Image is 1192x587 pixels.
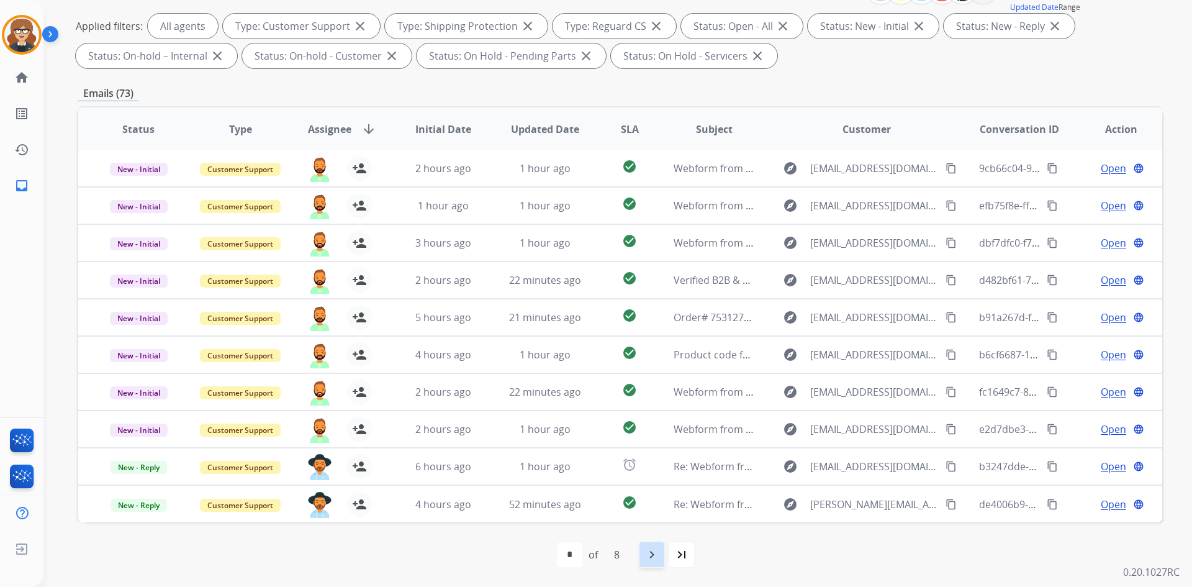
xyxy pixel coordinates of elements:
mat-icon: language [1133,163,1144,174]
span: Customer [842,122,891,137]
mat-icon: close [384,48,399,63]
img: agent-avatar [307,268,332,294]
div: Status: New - Initial [808,14,939,39]
mat-icon: person_add [352,198,367,213]
mat-icon: arrow_downward [361,122,376,137]
mat-icon: explore [783,310,798,325]
span: 4 hours ago [415,348,471,362]
div: Type: Customer Support [223,14,380,39]
mat-icon: language [1133,237,1144,248]
mat-icon: content_copy [1047,275,1058,286]
span: 1 hour ago [520,422,571,436]
mat-icon: person_add [352,422,367,437]
span: Assignee [308,122,351,137]
img: agent-avatar [307,417,332,443]
mat-icon: check_circle [622,234,637,248]
mat-icon: close [1047,19,1062,34]
span: New - Initial [110,349,168,362]
mat-icon: explore [783,385,798,399]
mat-icon: content_copy [946,200,957,211]
mat-icon: content_copy [1047,237,1058,248]
span: 22 minutes ago [509,273,581,287]
span: [PERSON_NAME][EMAIL_ADDRESS][DOMAIN_NAME] [810,497,938,512]
span: Webform from [EMAIL_ADDRESS][DOMAIN_NAME] on [DATE] [674,162,955,175]
span: 2 hours ago [415,385,471,399]
span: 2 hours ago [415,422,471,436]
mat-icon: content_copy [1047,461,1058,472]
span: Product code for [PERSON_NAME] claim [674,348,860,362]
img: agent-avatar [307,230,332,257]
span: efb75f8e-ffeb-4785-b61b-c97eae18fbab [979,199,1162,212]
div: Status: On Hold - Servicers [611,43,777,68]
span: b91a267d-fda1-4410-b0a5-888d99747ef2 [979,311,1168,324]
mat-icon: person_add [352,310,367,325]
mat-icon: close [520,19,535,34]
span: 9cb66c04-97ee-4951-8cf4-288feaeec830 [979,162,1163,175]
mat-icon: person_add [352,235,367,250]
mat-icon: language [1133,349,1144,360]
span: 2 hours ago [415,273,471,287]
p: Applied filters: [76,19,143,34]
span: [EMAIL_ADDRESS][DOMAIN_NAME] [810,310,938,325]
span: Customer Support [200,163,281,176]
mat-icon: close [649,19,664,34]
span: Open [1101,385,1126,399]
mat-icon: history [14,142,29,157]
mat-icon: language [1133,386,1144,398]
span: de4006b9-e614-4f2c-bde8-42c388a09885 [979,498,1169,511]
span: New - Initial [110,424,168,437]
div: Status: On-hold - Customer [242,43,412,68]
mat-icon: language [1133,275,1144,286]
span: e2d7dbe3-ba33-4d85-9868-24f9c4b50cab [979,422,1171,436]
mat-icon: content_copy [1047,386,1058,398]
mat-icon: person_add [352,385,367,399]
span: d482bf61-7a3b-48ab-abf4-bf9f80184e3e [979,273,1164,287]
span: Initial Date [415,122,471,137]
span: 2 hours ago [415,162,471,175]
mat-icon: explore [783,235,798,250]
mat-icon: close [911,19,926,34]
span: Open [1101,310,1126,325]
span: Re: Webform from [PERSON_NAME][EMAIL_ADDRESS][DOMAIN_NAME] on [DATE] [674,498,1049,511]
mat-icon: content_copy [1047,424,1058,435]
span: Customer Support [200,275,281,288]
mat-icon: explore [783,497,798,512]
mat-icon: content_copy [1047,312,1058,323]
img: agent-avatar [307,454,332,480]
span: New - Reply [111,499,167,512]
span: Open [1101,459,1126,474]
mat-icon: navigate_next [644,547,659,562]
span: Customer Support [200,237,281,250]
mat-icon: close [353,19,368,34]
div: Type: Shipping Protection [385,14,548,39]
div: of [589,547,598,562]
mat-icon: content_copy [946,312,957,323]
span: Re: Webform from [EMAIL_ADDRESS][DOMAIN_NAME] on [DATE] [674,460,972,473]
img: agent-avatar [307,342,332,368]
mat-icon: explore [783,161,798,176]
mat-icon: content_copy [946,163,957,174]
mat-icon: close [579,48,594,63]
mat-icon: explore [783,459,798,474]
span: New - Initial [110,200,168,213]
span: Order# 7531278. Customer Name: [PERSON_NAME]. Reference #3729dc0c-6c06-48b8-a89f-f27954-7531278 [674,311,1168,324]
span: 52 minutes ago [509,498,581,511]
span: fc1649c7-852a-463f-905e-c5e22b8f08db [979,385,1163,399]
mat-icon: check_circle [622,345,637,360]
mat-icon: close [210,48,225,63]
span: Webform from [EMAIL_ADDRESS][DOMAIN_NAME] on [DATE] [674,385,955,399]
span: [EMAIL_ADDRESS][DOMAIN_NAME] [810,161,938,176]
span: New - Initial [110,275,168,288]
th: Action [1060,107,1162,151]
mat-icon: check_circle [622,383,637,398]
span: 1 hour ago [520,236,571,250]
span: New - Reply [111,461,167,474]
mat-icon: language [1133,499,1144,510]
span: [EMAIL_ADDRESS][DOMAIN_NAME] [810,235,938,250]
span: 6 hours ago [415,460,471,473]
span: Open [1101,497,1126,512]
mat-icon: explore [783,273,798,288]
span: New - Initial [110,386,168,399]
mat-icon: content_copy [1047,163,1058,174]
span: 1 hour ago [520,460,571,473]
